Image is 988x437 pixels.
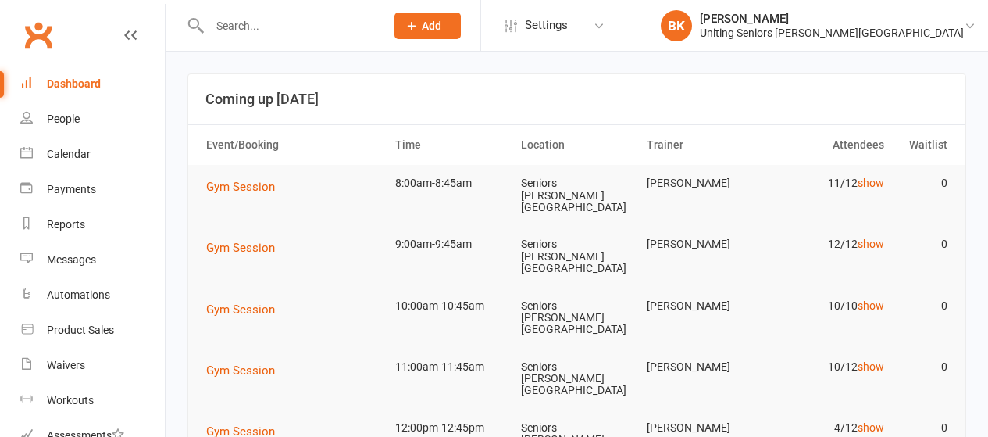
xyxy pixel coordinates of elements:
[206,300,286,319] button: Gym Session
[661,10,692,41] div: BK
[206,177,286,196] button: Gym Session
[20,383,165,418] a: Workouts
[514,288,640,349] td: Seniors [PERSON_NAME][GEOGRAPHIC_DATA]
[514,165,640,226] td: Seniors [PERSON_NAME][GEOGRAPHIC_DATA]
[640,165,765,202] td: [PERSON_NAME]
[47,394,94,407] div: Workouts
[514,349,640,410] td: Seniors [PERSON_NAME][GEOGRAPHIC_DATA]
[20,348,165,383] a: Waivers
[858,421,884,434] a: show
[47,288,110,301] div: Automations
[20,313,165,348] a: Product Sales
[205,15,374,37] input: Search...
[206,303,275,317] span: Gym Session
[206,238,286,257] button: Gym Session
[388,226,514,263] td: 9:00am-9:45am
[47,183,96,195] div: Payments
[891,288,954,324] td: 0
[206,364,275,378] span: Gym Session
[20,102,165,137] a: People
[388,165,514,202] td: 8:00am-8:45am
[700,26,964,40] div: Uniting Seniors [PERSON_NAME][GEOGRAPHIC_DATA]
[891,165,954,202] td: 0
[20,172,165,207] a: Payments
[47,218,85,231] div: Reports
[47,113,80,125] div: People
[765,349,891,385] td: 10/12
[891,226,954,263] td: 0
[765,288,891,324] td: 10/10
[47,359,85,371] div: Waivers
[20,278,165,313] a: Automations
[388,288,514,324] td: 10:00am-10:45am
[20,66,165,102] a: Dashboard
[47,77,101,90] div: Dashboard
[514,125,640,165] th: Location
[422,20,441,32] span: Add
[700,12,964,26] div: [PERSON_NAME]
[765,165,891,202] td: 11/12
[388,125,514,165] th: Time
[205,91,948,107] h3: Coming up [DATE]
[640,288,765,324] td: [PERSON_NAME]
[199,125,388,165] th: Event/Booking
[640,125,765,165] th: Trainer
[388,349,514,385] td: 11:00am-11:45am
[206,241,275,255] span: Gym Session
[206,361,286,380] button: Gym Session
[858,360,884,373] a: show
[858,238,884,250] a: show
[640,349,765,385] td: [PERSON_NAME]
[765,226,891,263] td: 12/12
[514,226,640,287] td: Seniors [PERSON_NAME][GEOGRAPHIC_DATA]
[20,137,165,172] a: Calendar
[47,324,114,336] div: Product Sales
[858,299,884,312] a: show
[20,242,165,278] a: Messages
[19,16,58,55] a: Clubworx
[20,207,165,242] a: Reports
[891,349,954,385] td: 0
[640,226,765,263] td: [PERSON_NAME]
[891,125,954,165] th: Waitlist
[765,125,891,165] th: Attendees
[47,253,96,266] div: Messages
[858,177,884,189] a: show
[206,180,275,194] span: Gym Session
[394,13,461,39] button: Add
[525,8,568,43] span: Settings
[47,148,91,160] div: Calendar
